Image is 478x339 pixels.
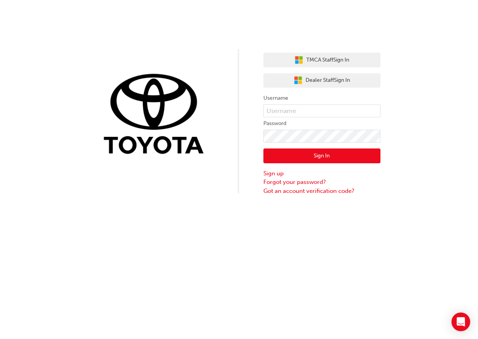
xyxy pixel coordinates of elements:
[306,56,349,65] span: TMCA Staff Sign In
[263,104,380,118] input: Username
[263,73,380,88] button: Dealer StaffSign In
[451,313,470,331] div: Open Intercom Messenger
[263,53,380,67] button: TMCA StaffSign In
[263,148,380,163] button: Sign In
[263,94,380,103] label: Username
[306,76,350,85] span: Dealer Staff Sign In
[263,178,380,187] a: Forgot your password?
[263,119,380,128] label: Password
[263,169,380,178] a: Sign up
[98,72,215,158] img: Trak
[263,187,380,196] a: Got an account verification code?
